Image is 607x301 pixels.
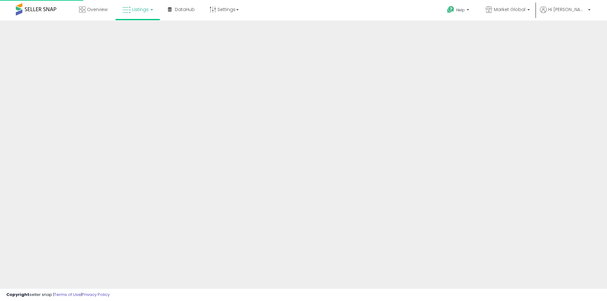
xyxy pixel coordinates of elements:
span: Hi [PERSON_NAME] [548,6,586,13]
a: Hi [PERSON_NAME] [540,6,591,21]
span: Listings [132,6,149,13]
span: Market Global [494,6,525,13]
span: Overview [87,6,107,13]
span: Help [456,7,465,13]
a: Help [442,1,475,21]
i: Get Help [447,6,455,14]
span: DataHub [175,6,195,13]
